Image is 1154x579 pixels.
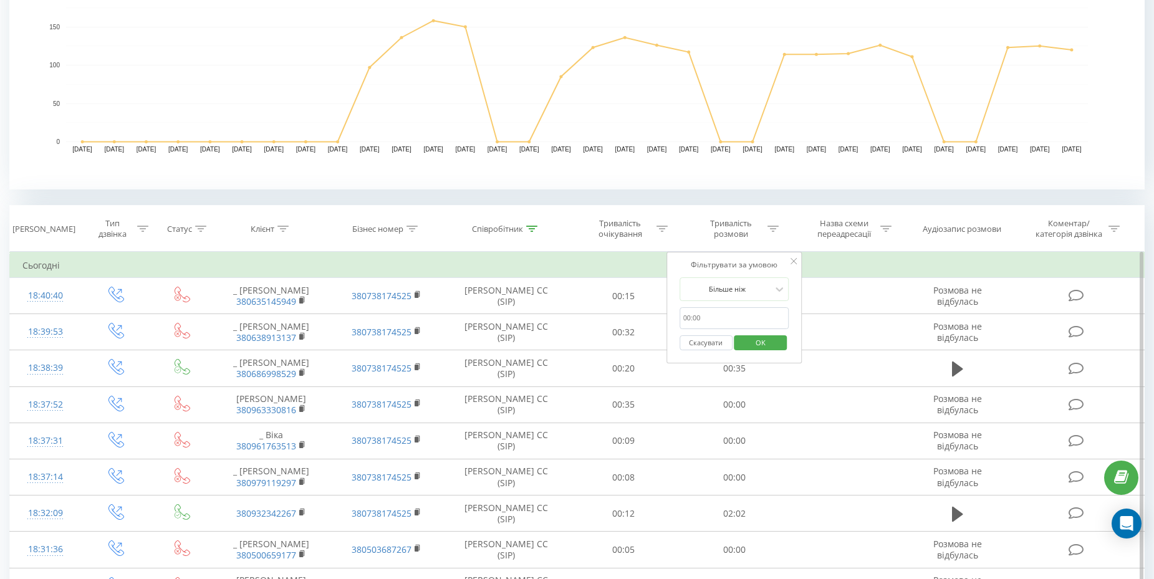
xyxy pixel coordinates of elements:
[807,146,827,153] text: [DATE]
[444,314,568,350] td: [PERSON_NAME] CC (SIP)
[679,350,790,386] td: 00:35
[236,477,296,489] a: 380979119297
[423,146,443,153] text: [DATE]
[568,314,679,350] td: 00:32
[53,100,60,107] text: 50
[923,224,1001,234] div: Аудіозапис розмови
[352,434,411,446] a: 380738174525
[680,307,789,329] input: 00:00
[236,440,296,452] a: 380961763513
[615,146,635,153] text: [DATE]
[998,146,1018,153] text: [DATE]
[444,278,568,314] td: [PERSON_NAME] CC (SIP)
[587,218,653,239] div: Тривалість очікування
[456,146,476,153] text: [DATE]
[213,423,329,459] td: _ Віка
[472,224,523,234] div: Співробітник
[22,501,68,525] div: 18:32:09
[444,350,568,386] td: [PERSON_NAME] CC (SIP)
[966,146,986,153] text: [DATE]
[551,146,571,153] text: [DATE]
[679,146,699,153] text: [DATE]
[679,459,790,495] td: 00:00
[1032,218,1105,239] div: Коментар/категорія дзвінка
[392,146,411,153] text: [DATE]
[444,386,568,423] td: [PERSON_NAME] CC (SIP)
[232,146,252,153] text: [DATE]
[568,350,679,386] td: 00:20
[236,332,296,343] a: 380638913137
[56,138,60,145] text: 0
[72,146,92,153] text: [DATE]
[360,146,380,153] text: [DATE]
[902,146,922,153] text: [DATE]
[679,532,790,568] td: 00:00
[12,224,75,234] div: [PERSON_NAME]
[839,146,858,153] text: [DATE]
[568,423,679,459] td: 00:09
[933,320,982,343] span: Розмова не відбулась
[352,507,411,519] a: 380738174525
[22,465,68,489] div: 18:37:14
[167,224,192,234] div: Статус
[264,146,284,153] text: [DATE]
[92,218,134,239] div: Тип дзвінка
[734,335,787,351] button: OK
[213,350,329,386] td: _ [PERSON_NAME]
[743,146,762,153] text: [DATE]
[583,146,603,153] text: [DATE]
[22,356,68,380] div: 18:38:39
[328,146,348,153] text: [DATE]
[49,24,60,31] text: 150
[22,537,68,562] div: 18:31:36
[679,495,790,532] td: 02:02
[236,507,296,519] a: 380932342267
[568,278,679,314] td: 00:15
[568,495,679,532] td: 00:12
[251,224,274,234] div: Клієнт
[444,459,568,495] td: [PERSON_NAME] CC (SIP)
[933,465,982,488] span: Розмова не відбулась
[810,218,877,239] div: Назва схеми переадресації
[296,146,316,153] text: [DATE]
[352,398,411,410] a: 380738174525
[168,146,188,153] text: [DATE]
[236,404,296,416] a: 380963330816
[213,278,329,314] td: _ [PERSON_NAME]
[22,320,68,344] div: 18:39:53
[488,146,507,153] text: [DATE]
[519,146,539,153] text: [DATE]
[933,393,982,416] span: Розмова не відбулась
[213,386,329,423] td: [PERSON_NAME]
[137,146,156,153] text: [DATE]
[213,314,329,350] td: _ [PERSON_NAME]
[568,459,679,495] td: 00:08
[444,495,568,532] td: [PERSON_NAME] CC (SIP)
[352,543,411,555] a: 380503687267
[22,284,68,308] div: 18:40:40
[200,146,220,153] text: [DATE]
[698,218,764,239] div: Тривалість розмови
[236,368,296,380] a: 380686998529
[352,362,411,374] a: 380738174525
[22,429,68,453] div: 18:37:31
[236,549,296,561] a: 380500659177
[647,146,667,153] text: [DATE]
[213,532,329,568] td: _ [PERSON_NAME]
[1030,146,1050,153] text: [DATE]
[870,146,890,153] text: [DATE]
[774,146,794,153] text: [DATE]
[352,224,403,234] div: Бізнес номер
[743,333,778,352] span: OK
[1062,146,1082,153] text: [DATE]
[679,386,790,423] td: 00:00
[352,290,411,302] a: 380738174525
[934,146,954,153] text: [DATE]
[679,423,790,459] td: 00:00
[711,146,731,153] text: [DATE]
[568,386,679,423] td: 00:35
[933,284,982,307] span: Розмова не відбулась
[444,423,568,459] td: [PERSON_NAME] CC (SIP)
[22,393,68,417] div: 18:37:52
[352,471,411,483] a: 380738174525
